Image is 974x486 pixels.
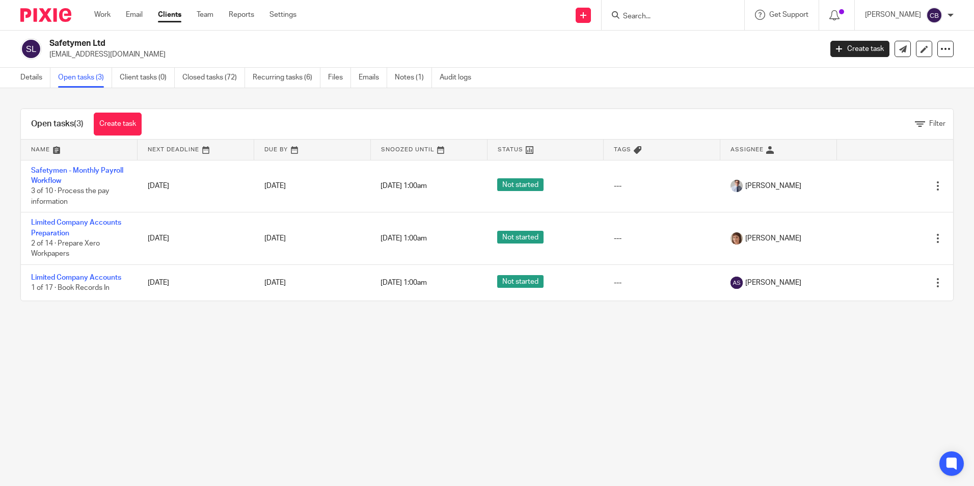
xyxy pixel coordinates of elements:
a: Email [126,10,143,20]
span: Snoozed Until [381,147,435,152]
img: Pixie%204.jpg [730,232,743,245]
h1: Open tasks [31,119,84,129]
p: [EMAIL_ADDRESS][DOMAIN_NAME] [49,49,815,60]
a: Limited Company Accounts [31,274,121,281]
img: svg%3E [20,38,42,60]
div: --- [614,233,710,244]
span: [DATE] [264,235,286,242]
span: (3) [74,120,84,128]
span: [DATE] [264,182,286,190]
img: svg%3E [926,7,942,23]
a: Emails [359,68,387,88]
a: Create task [830,41,889,57]
a: Audit logs [440,68,479,88]
span: Tags [614,147,631,152]
span: Status [498,147,523,152]
span: Filter [929,120,945,127]
td: [DATE] [138,265,254,301]
a: Reports [229,10,254,20]
img: IMG_9924.jpg [730,180,743,192]
h2: Safetymen Ltd [49,38,662,49]
input: Search [622,12,714,21]
a: Notes (1) [395,68,432,88]
a: Client tasks (0) [120,68,175,88]
span: [PERSON_NAME] [745,278,801,288]
span: 1 of 17 · Book Records In [31,284,110,291]
a: Settings [269,10,296,20]
span: [DATE] [264,279,286,286]
a: Clients [158,10,181,20]
span: [DATE] 1:00am [381,235,427,242]
a: Recurring tasks (6) [253,68,320,88]
span: [DATE] 1:00am [381,182,427,190]
a: Safetymen - Monthly Payroll Workflow [31,167,123,184]
a: Limited Company Accounts Preparation [31,219,121,236]
td: [DATE] [138,160,254,212]
div: --- [614,181,710,191]
a: Details [20,68,50,88]
span: Not started [497,275,544,288]
img: Pixie [20,8,71,22]
a: Team [197,10,213,20]
span: [PERSON_NAME] [745,181,801,191]
a: Create task [94,113,142,136]
div: --- [614,278,710,288]
span: Not started [497,178,544,191]
span: 3 of 10 · Process the pay information [31,187,109,205]
a: Files [328,68,351,88]
p: [PERSON_NAME] [865,10,921,20]
span: Get Support [769,11,808,18]
a: Open tasks (3) [58,68,112,88]
a: Work [94,10,111,20]
span: Not started [497,231,544,244]
td: [DATE] [138,212,254,265]
span: [DATE] 1:00am [381,279,427,286]
span: 2 of 14 · Prepare Xero Workpapers [31,240,100,258]
img: svg%3E [730,277,743,289]
span: [PERSON_NAME] [745,233,801,244]
a: Closed tasks (72) [182,68,245,88]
